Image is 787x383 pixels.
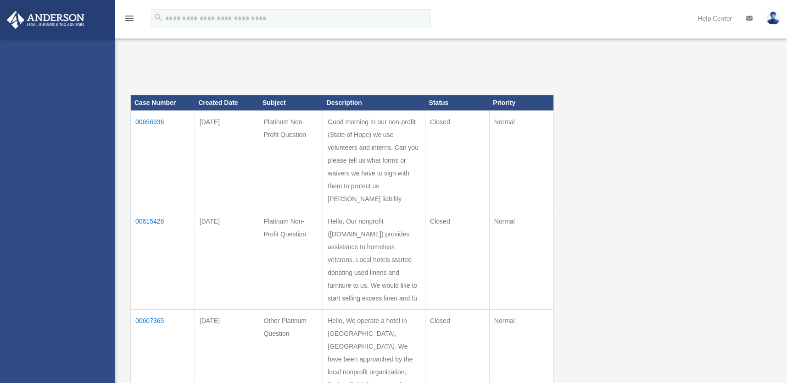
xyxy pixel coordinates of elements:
[425,110,490,210] td: Closed
[323,210,425,309] td: Hello, Our nonprofit ([DOMAIN_NAME]) provides assistance to homeless veterans. Local hotels start...
[766,11,780,25] img: User Pic
[425,210,490,309] td: Closed
[124,16,135,24] a: menu
[131,110,195,210] td: 00656936
[323,110,425,210] td: Good morning In our non-profit (State of Hope) we use volunteers and interns. Can you please tell...
[489,95,553,111] th: Priority
[153,12,163,22] i: search
[4,11,87,29] img: Anderson Advisors Platinum Portal
[131,95,195,111] th: Case Number
[489,110,553,210] td: Normal
[195,110,259,210] td: [DATE]
[195,95,259,111] th: Created Date
[323,95,425,111] th: Description
[259,110,323,210] td: Platinum Non-Profit Question
[131,210,195,309] td: 00615428
[259,95,323,111] th: Subject
[259,210,323,309] td: Platinum Non-Profit Question
[195,210,259,309] td: [DATE]
[425,95,490,111] th: Status
[489,210,553,309] td: Normal
[124,13,135,24] i: menu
